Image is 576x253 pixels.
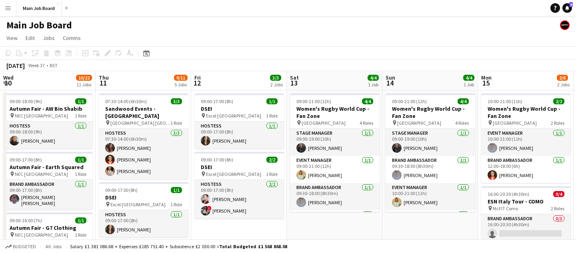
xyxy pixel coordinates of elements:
div: BST [50,62,58,68]
app-card-role: Hostess3/307:30-14:00 (6h30m)[PERSON_NAME][PERSON_NAME][PERSON_NAME] [99,129,188,179]
span: 10/22 [76,75,92,81]
app-card-role: Hostess1/109:00-18:00 (9h)[PERSON_NAME] [3,122,93,149]
span: 09:00-18:00 (9h) [10,98,42,104]
span: 2 Roles [551,120,564,126]
span: 1 Role [75,113,86,119]
span: 9/11 [174,75,188,81]
span: [GEOGRAPHIC_DATA] [302,120,346,126]
h3: DSEI [194,163,284,171]
span: McFIT Como [493,205,518,211]
span: 4 Roles [455,120,469,126]
a: View [3,33,21,43]
app-card-role: Hostess1/109:00-17:00 (8h)[PERSON_NAME] [194,122,284,149]
app-card-role: Brand Ambassador1/112:00-18:00 (6h)[PERSON_NAME] [481,156,571,183]
h3: Autumn Fair - Earth Squared [3,163,93,171]
div: Salary £1 381 086.68 + Expenses £185 751.40 + Subsistence £2 030.00 = [70,243,287,249]
span: NEC [GEOGRAPHIC_DATA] [15,232,68,238]
span: [GEOGRAPHIC_DATA] [GEOGRAPHIC_DATA] - [STREET_ADDRESS] [110,120,170,126]
app-card-role: Hostess1/109:00-17:00 (8h)[PERSON_NAME] [99,210,188,237]
span: 14 [384,78,395,88]
span: 09:00-17:00 (8h) [201,157,233,163]
span: Excel [GEOGRAPHIC_DATA] [110,201,166,207]
span: 2/2 [266,157,278,163]
span: 1/1 [75,157,86,163]
span: 07:30-14:00 (6h30m) [105,98,147,104]
span: 1 Role [170,201,182,207]
span: 3/3 [171,98,182,104]
app-job-card: 07:30-14:00 (6h30m)3/3Sandwood Events - [GEOGRAPHIC_DATA] [GEOGRAPHIC_DATA] [GEOGRAPHIC_DATA] - [... [99,94,188,179]
h3: Autumn Fair - AW Bin Shabib [3,105,93,112]
div: 2 Jobs [557,82,570,88]
a: 9 [562,3,572,13]
span: 4 Roles [360,120,373,126]
span: 09:00-21:00 (12h) [296,98,331,104]
app-job-card: 09:00-17:00 (8h)1/1DSEI Excel [GEOGRAPHIC_DATA]1 RoleHostess1/109:00-17:00 (8h)[PERSON_NAME] [194,94,284,149]
a: Comms [60,33,84,43]
div: 5 Jobs [174,82,187,88]
app-job-card: 09:00-17:00 (8h)1/1DSEI Excel [GEOGRAPHIC_DATA]1 RoleHostess1/109:00-17:00 (8h)[PERSON_NAME] [99,182,188,237]
div: 11 Jobs [76,82,92,88]
span: 11 [98,78,109,88]
app-card-role: Event Manager1/109:00-21:00 (12h)[PERSON_NAME] [290,156,380,183]
h3: Women's Rugby World Cup - Fan Zone [481,105,571,120]
app-job-card: 09:00-21:00 (12h)4/4Women's Rugby World Cup - Fan Zone [GEOGRAPHIC_DATA]4 RolesStage Manager1/109... [386,94,475,212]
span: 1/1 [171,187,182,193]
span: 0/4 [553,191,564,197]
span: 09:00-21:00 (12h) [392,98,427,104]
div: 09:00-18:00 (9h)1/1Autumn Fair - AW Bin Shabib NEC [GEOGRAPHIC_DATA]1 RoleHostess1/109:00-18:00 (... [3,94,93,149]
span: ! [207,206,212,211]
a: Jobs [40,33,58,43]
div: 1 Job [464,82,474,88]
h3: Women's Rugby World Cup - Fan Zone [290,105,380,120]
span: [GEOGRAPHIC_DATA] [493,120,537,126]
span: 3/3 [270,75,281,81]
app-user-avatar: experience staff [560,20,570,30]
span: 4/4 [368,75,379,81]
span: 16:00-20:30 (4h30m) [488,191,529,197]
app-job-card: 09:00-17:00 (8h)1/1Autumn Fair - Earth Squared NEC [GEOGRAPHIC_DATA]1 RoleBrand Ambassador1/109:0... [3,152,93,209]
span: 10 [2,78,14,88]
app-card-role: Brand Ambassador1/109:30-18:00 (8h30m)[PERSON_NAME] [386,156,475,183]
a: Edit [22,33,38,43]
h3: DSEI [99,194,188,201]
app-job-card: 10:00-21:00 (11h)2/2Women's Rugby World Cup - Fan Zone [GEOGRAPHIC_DATA]2 RolesEvent Manager1/110... [481,94,571,183]
h3: Sandwood Events - [GEOGRAPHIC_DATA] [99,105,188,120]
span: Budgeted [13,244,36,249]
span: 13 [289,78,299,88]
h3: Autumn Fair - G7 Clothing [3,224,93,231]
span: Edit [26,34,35,42]
h3: DSEI [194,105,284,112]
span: Excel [GEOGRAPHIC_DATA] [206,113,261,119]
span: Sun [386,74,395,81]
span: 4/4 [362,98,373,104]
span: 9 [569,2,573,7]
span: 1 Role [266,171,278,177]
span: Excel [GEOGRAPHIC_DATA] [206,171,261,177]
span: Week 37 [26,62,46,68]
div: 1 Job [368,82,378,88]
span: 12 [193,78,201,88]
app-card-role: Brand Ambassador1/1 [290,210,380,237]
span: 10:00-21:00 (11h) [488,98,522,104]
app-job-card: 09:00-21:00 (12h)4/4Women's Rugby World Cup - Fan Zone [GEOGRAPHIC_DATA]4 RolesStage Manager1/109... [290,94,380,212]
span: 2/2 [553,98,564,104]
span: [GEOGRAPHIC_DATA] [397,120,441,126]
span: 1 Role [170,120,182,126]
span: Jobs [43,34,55,42]
app-job-card: 09:00-17:00 (8h)2/2DSEI Excel [GEOGRAPHIC_DATA]1 RoleHostess2/209:00-17:00 (8h)[PERSON_NAME]![PER... [194,152,284,219]
span: NEC [GEOGRAPHIC_DATA] [15,113,68,119]
span: Total Budgeted £1 568 868.08 [219,243,287,249]
app-card-role: Event Manager1/110:00-21:00 (11h)[PERSON_NAME] [481,129,571,156]
app-card-role: Stage Manager1/109:00-19:00 (10h)[PERSON_NAME] [290,129,380,156]
span: 2/6 [557,75,568,81]
span: Fri [194,74,201,81]
app-card-role: Stage Manager1/109:00-19:00 (10h)[PERSON_NAME] [386,129,475,156]
span: 1 Role [75,171,86,177]
span: NEC [GEOGRAPHIC_DATA] [15,171,68,177]
span: 1/1 [266,98,278,104]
